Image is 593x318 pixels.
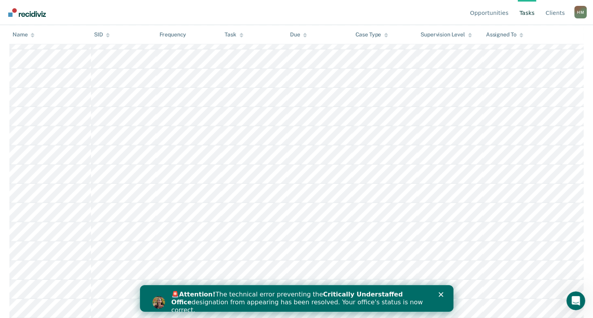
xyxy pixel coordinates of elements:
[160,31,187,38] div: Frequency
[486,31,523,38] div: Assigned To
[94,31,110,38] div: SID
[421,31,472,38] div: Supervision Level
[355,31,388,38] div: Case Type
[299,7,306,12] div: Close
[574,6,587,18] button: Profile dropdown button
[13,31,34,38] div: Name
[8,8,46,17] img: Recidiviz
[566,291,585,310] iframe: Intercom live chat
[290,31,307,38] div: Due
[31,5,263,21] b: Critically Understaffed Office
[574,6,587,18] div: H M
[140,285,453,312] iframe: Intercom live chat banner
[225,31,243,38] div: Task
[39,5,76,13] b: Attention!
[31,5,288,29] div: 🚨 The technical error preventing the designation from appearing has been resolved. Your office's ...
